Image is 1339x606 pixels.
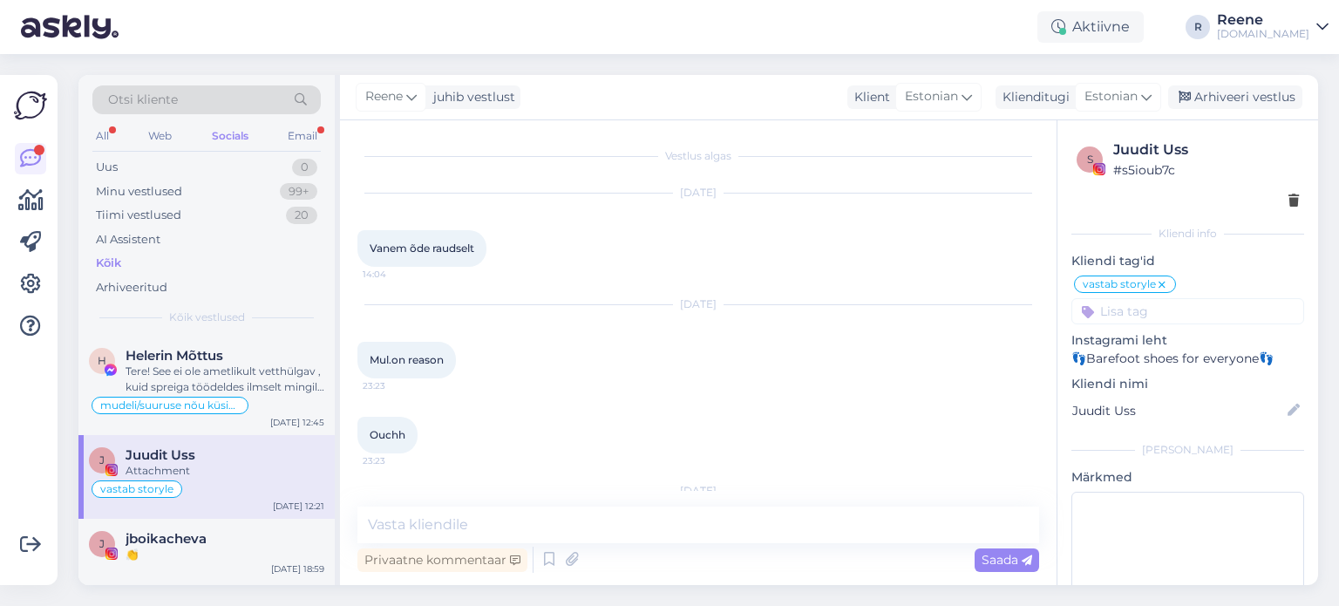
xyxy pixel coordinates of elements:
span: 23:23 [363,379,428,392]
div: Arhiveeritud [96,279,167,296]
div: Kliendi info [1071,226,1304,242]
span: Kõik vestlused [169,310,245,325]
a: Reene[DOMAIN_NAME] [1217,13,1329,41]
div: # s5ioub7c [1113,160,1299,180]
div: Tiimi vestlused [96,207,181,224]
div: Tere! See ei ole ametlikult vetthülgav , kuid spreiga töödeldes ilmselt mingil määral hülgab [126,364,324,395]
div: Attachment [126,463,324,479]
span: Ouchh [370,428,405,441]
span: 14:04 [363,268,428,281]
div: Vestlus algas [357,148,1039,164]
span: H [98,354,106,367]
div: 0 [292,159,317,176]
div: R [1186,15,1210,39]
p: Instagrami leht [1071,331,1304,350]
div: Uus [96,159,118,176]
span: Juudit Uss [126,447,195,463]
input: Lisa nimi [1072,401,1284,420]
div: [DATE] [357,185,1039,201]
div: Email [284,125,321,147]
span: Estonian [1084,87,1138,106]
span: Reene [365,87,403,106]
span: mudeli/suuruse nõu küsimine [100,400,240,411]
div: Socials [208,125,252,147]
div: 20 [286,207,317,224]
div: Minu vestlused [96,183,182,201]
div: [DATE] [357,296,1039,312]
span: 23:23 [363,454,428,467]
div: Privaatne kommentaar [357,548,527,572]
div: AI Assistent [96,231,160,249]
div: [DATE] 18:59 [271,562,324,575]
span: Otsi kliente [108,91,178,109]
div: [DATE] [357,483,1039,499]
div: Klienditugi [996,88,1070,106]
span: Saada [982,552,1032,568]
div: [DATE] 12:45 [270,416,324,429]
div: Aktiivne [1037,11,1144,43]
p: Kliendi tag'id [1071,252,1304,270]
div: Klient [847,88,890,106]
div: Reene [1217,13,1309,27]
input: Lisa tag [1071,298,1304,324]
div: Web [145,125,175,147]
div: Juudit Uss [1113,140,1299,160]
span: J [99,453,105,466]
div: juhib vestlust [426,88,515,106]
span: Helerin Mõttus [126,348,223,364]
span: vastab storyle [100,484,173,494]
div: [DATE] 12:21 [273,500,324,513]
span: Mul.on reason [370,353,444,366]
div: All [92,125,112,147]
span: Estonian [905,87,958,106]
img: Askly Logo [14,89,47,122]
span: s [1087,153,1093,166]
div: Arhiveeri vestlus [1168,85,1302,109]
span: jboikacheva [126,531,207,547]
p: 👣Barefoot shoes for everyone👣 [1071,350,1304,368]
span: vastab storyle [1083,279,1156,289]
div: [PERSON_NAME] [1071,442,1304,458]
p: Kliendi nimi [1071,375,1304,393]
div: [DOMAIN_NAME] [1217,27,1309,41]
span: Vanem õde raudselt [370,242,474,255]
div: 99+ [280,183,317,201]
span: j [99,537,105,550]
div: Kõik [96,255,121,272]
div: 👏 [126,547,324,562]
p: Märkmed [1071,468,1304,487]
